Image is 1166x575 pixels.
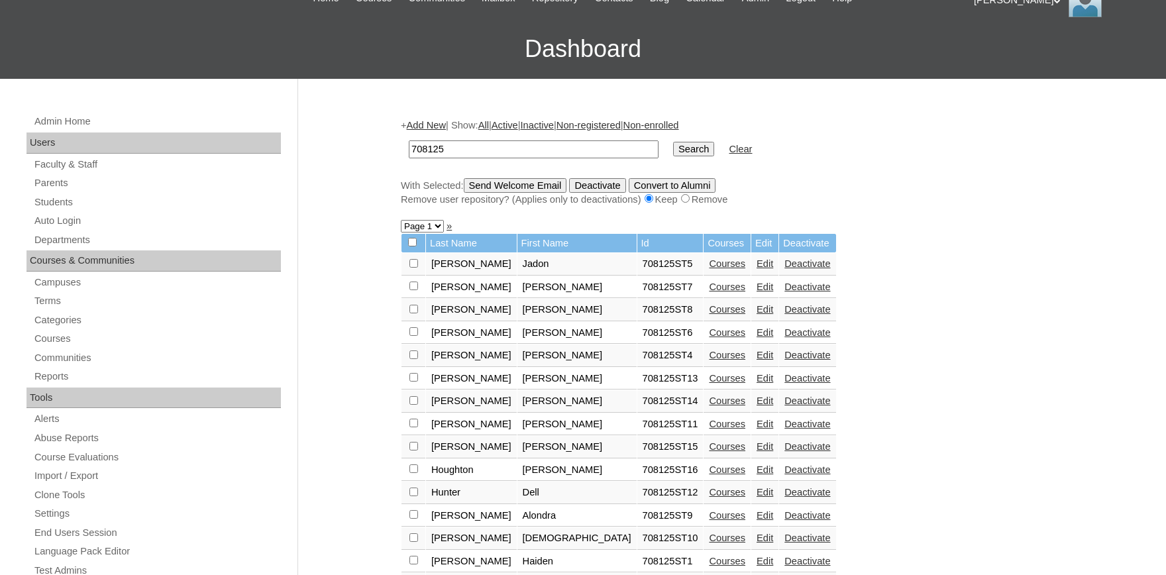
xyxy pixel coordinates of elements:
[517,550,637,573] td: Haiden
[709,556,745,566] a: Courses
[33,525,281,541] a: End Users Session
[709,395,745,406] a: Courses
[629,178,716,193] input: Convert to Alumni
[784,510,830,521] a: Deactivate
[521,120,555,131] a: Inactive
[709,282,745,292] a: Courses
[637,482,704,504] td: 708125ST12
[709,510,745,521] a: Courses
[26,388,281,409] div: Tools
[757,395,773,406] a: Edit
[33,194,281,211] a: Students
[26,250,281,272] div: Courses & Communities
[426,527,517,550] td: [PERSON_NAME]
[757,282,773,292] a: Edit
[757,373,773,384] a: Edit
[401,193,1057,207] div: Remove user repository? (Applies only to deactivations) Keep Remove
[709,327,745,338] a: Courses
[637,550,704,573] td: 708125ST1
[426,459,517,482] td: Houghton
[556,120,621,131] a: Non-registered
[637,276,704,299] td: 708125ST7
[33,468,281,484] a: Import / Export
[426,482,517,504] td: Hunter
[447,221,452,231] a: »
[33,175,281,191] a: Parents
[784,282,830,292] a: Deactivate
[407,120,446,131] a: Add New
[784,441,830,452] a: Deactivate
[709,373,745,384] a: Courses
[517,527,637,550] td: [DEMOGRAPHIC_DATA]
[757,510,773,521] a: Edit
[517,482,637,504] td: Dell
[704,234,751,253] td: Courses
[637,299,704,321] td: 708125ST8
[33,312,281,329] a: Categories
[637,322,704,344] td: 708125ST6
[426,276,517,299] td: [PERSON_NAME]
[33,505,281,522] a: Settings
[757,304,773,315] a: Edit
[757,556,773,566] a: Edit
[784,373,830,384] a: Deactivate
[637,253,704,276] td: 708125ST5
[401,119,1057,206] div: + | Show: | | | |
[623,120,679,131] a: Non-enrolled
[426,299,517,321] td: [PERSON_NAME]
[784,419,830,429] a: Deactivate
[426,322,517,344] td: [PERSON_NAME]
[517,368,637,390] td: [PERSON_NAME]
[401,178,1057,207] div: With Selected:
[637,505,704,527] td: 708125ST9
[426,550,517,573] td: [PERSON_NAME]
[426,344,517,367] td: [PERSON_NAME]
[751,234,778,253] td: Edit
[784,350,830,360] a: Deactivate
[426,234,517,253] td: Last Name
[33,350,281,366] a: Communities
[709,419,745,429] a: Courses
[637,527,704,550] td: 708125ST10
[33,449,281,466] a: Course Evaluations
[569,178,625,193] input: Deactivate
[464,178,567,193] input: Send Welcome Email
[517,276,637,299] td: [PERSON_NAME]
[784,464,830,475] a: Deactivate
[709,464,745,475] a: Courses
[517,253,637,276] td: Jadon
[757,350,773,360] a: Edit
[426,368,517,390] td: [PERSON_NAME]
[517,322,637,344] td: [PERSON_NAME]
[637,368,704,390] td: 708125ST13
[757,258,773,269] a: Edit
[517,299,637,321] td: [PERSON_NAME]
[409,140,659,158] input: Search
[709,487,745,497] a: Courses
[784,533,830,543] a: Deactivate
[729,144,752,154] a: Clear
[426,413,517,436] td: [PERSON_NAME]
[709,441,745,452] a: Courses
[757,441,773,452] a: Edit
[33,368,281,385] a: Reports
[426,505,517,527] td: [PERSON_NAME]
[517,413,637,436] td: [PERSON_NAME]
[492,120,518,131] a: Active
[33,213,281,229] a: Auto Login
[637,459,704,482] td: 708125ST16
[33,430,281,446] a: Abuse Reports
[517,234,637,253] td: First Name
[757,487,773,497] a: Edit
[673,142,714,156] input: Search
[33,543,281,560] a: Language Pack Editor
[637,413,704,436] td: 708125ST11
[757,533,773,543] a: Edit
[784,395,830,406] a: Deactivate
[757,464,773,475] a: Edit
[426,253,517,276] td: [PERSON_NAME]
[33,232,281,248] a: Departments
[757,419,773,429] a: Edit
[426,436,517,458] td: [PERSON_NAME]
[637,234,704,253] td: Id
